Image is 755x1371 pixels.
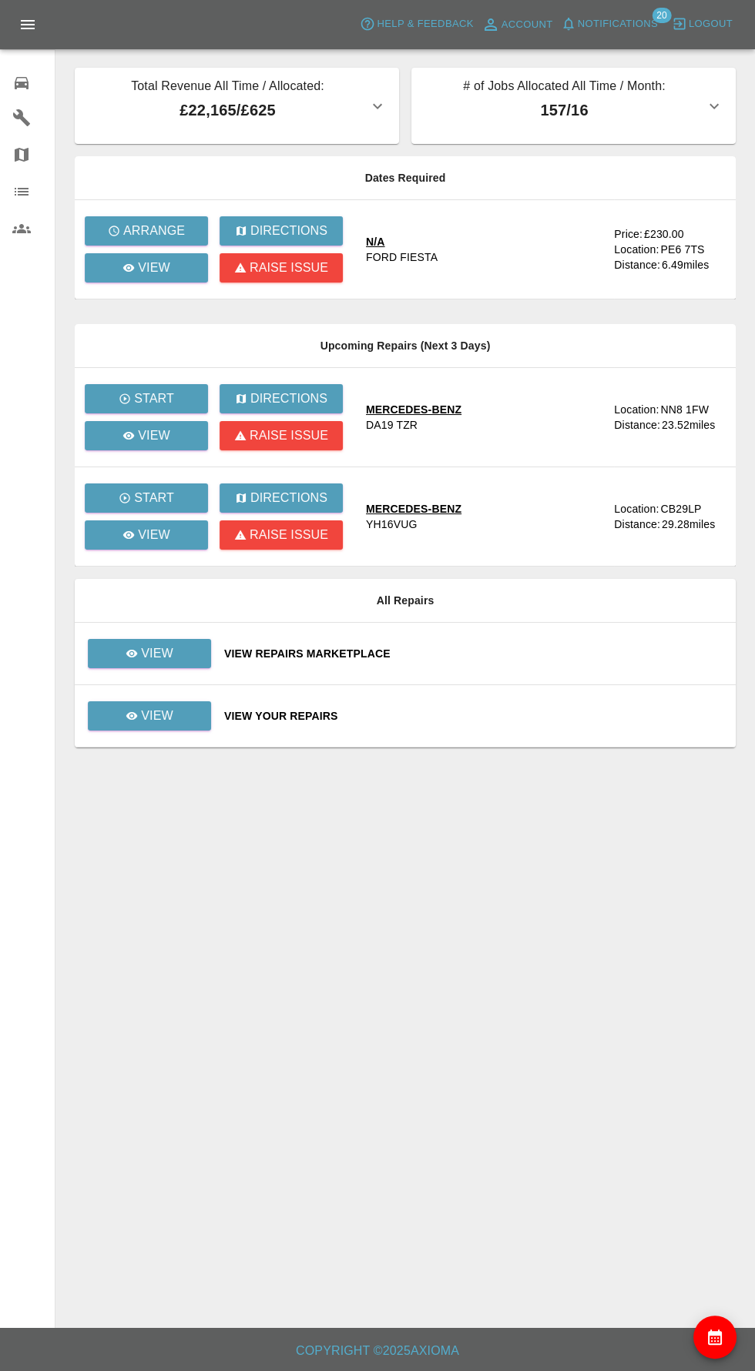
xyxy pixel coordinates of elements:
button: Directions [220,384,343,413]
button: Notifications [557,12,662,36]
p: £22,165 / £625 [87,99,368,122]
button: Logout [668,12,737,36]
button: Raise issue [220,421,343,450]
th: All Repairs [75,579,736,623]
span: Logout [689,15,733,33]
p: View [138,259,170,277]
div: Location: [614,501,659,517]
div: NN8 1FW [660,402,709,417]
button: Start [85,384,208,413]
a: Account [478,12,557,37]
p: Raise issue [250,259,328,277]
p: # of Jobs Allocated All Time / Month: [424,77,705,99]
a: Location:CB29LPDistance:29.28miles [614,501,723,532]
a: View [87,647,212,659]
div: YH16VUG [366,517,417,532]
p: View [141,644,173,663]
a: Location:NN8 1FWDistance:23.52miles [614,402,723,433]
a: View [85,520,208,550]
div: Distance: [614,417,660,433]
p: Total Revenue All Time / Allocated: [87,77,368,99]
button: Open drawer [9,6,46,43]
th: Dates Required [75,156,736,200]
div: Distance: [614,517,660,532]
button: availability [693,1316,737,1359]
div: 6.49 miles [662,257,723,273]
a: View [85,253,208,283]
button: Raise issue [220,520,343,550]
span: 20 [652,8,671,23]
a: View Repairs Marketplace [224,646,723,661]
p: Arrange [123,222,185,240]
span: Notifications [578,15,658,33]
p: 157 / 16 [424,99,705,122]
div: Price: [614,226,643,242]
p: View [138,526,170,544]
a: MERCEDES-BENZYH16VUG [366,501,602,532]
span: Account [502,16,553,34]
div: £230.00 [644,226,684,242]
p: Raise issue [250,526,328,544]
div: MERCEDES-BENZ [366,402,461,417]
th: Upcoming Repairs (Next 3 Days) [75,324,736,368]
span: Help & Feedback [377,15,473,33]
a: View [85,421,208,450]
div: N/A [366,234,438,249]
button: # of Jobs Allocated All Time / Month:157/16 [411,68,736,144]
p: Start [134,390,174,408]
button: Help & Feedback [356,12,477,36]
a: N/AFORD FIESTA [366,234,602,265]
a: View [88,701,211,731]
a: View [87,709,212,721]
div: MERCEDES-BENZ [366,501,461,517]
a: Price:£230.00Location:PE6 7TSDistance:6.49miles [614,226,723,273]
div: 23.52 miles [662,417,723,433]
div: PE6 7TS [660,242,704,257]
p: Directions [250,390,327,408]
button: Arrange [85,216,208,246]
a: View Your Repairs [224,708,723,724]
button: Directions [220,483,343,513]
div: 29.28 miles [662,517,723,532]
div: Distance: [614,257,660,273]
p: View [138,426,170,445]
button: Raise issue [220,253,343,283]
div: CB29LP [660,501,701,517]
p: View [141,707,173,725]
p: Raise issue [250,426,328,445]
div: Location: [614,242,659,257]
button: Start [85,483,208,513]
p: Directions [250,222,327,240]
div: FORD FIESTA [366,249,438,265]
button: Directions [220,216,343,246]
div: DA19 TZR [366,417,418,433]
div: Location: [614,402,659,417]
button: Total Revenue All Time / Allocated:£22,165/£625 [75,68,399,144]
p: Start [134,489,174,507]
a: MERCEDES-BENZDA19 TZR [366,402,602,433]
p: Directions [250,489,327,507]
a: View [88,639,211,668]
h6: Copyright © 2025 Axioma [12,1340,743,1362]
